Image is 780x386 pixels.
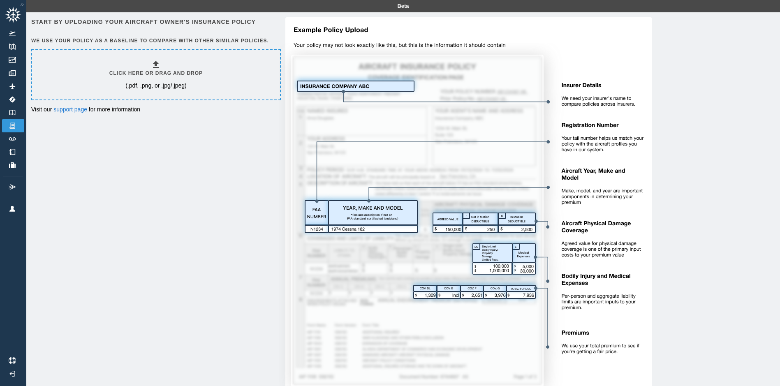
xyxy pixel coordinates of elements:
[109,69,203,77] h6: Click here or drag and drop
[125,81,187,90] p: (.pdf, .png, or .jpg/.jpeg)
[31,17,279,26] h6: Start by uploading your aircraft owner's insurance policy
[53,106,87,113] a: support page
[31,105,279,113] p: Visit our for more information
[31,37,279,45] h6: We use your policy as a baseline to compare with other similar policies.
